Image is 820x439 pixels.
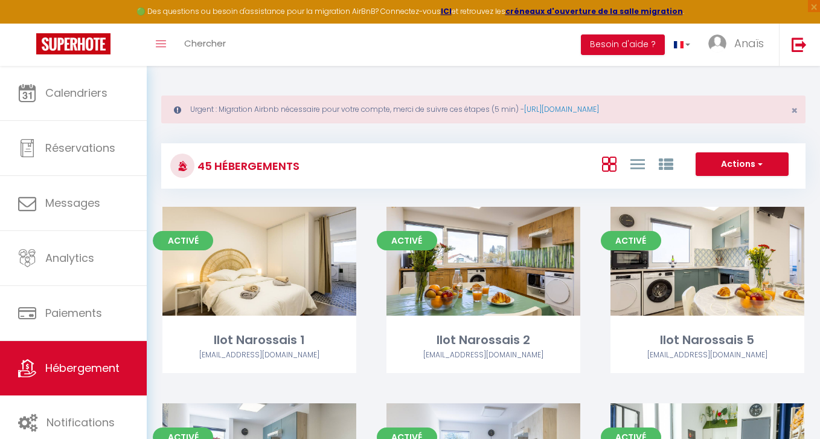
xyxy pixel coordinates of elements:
[194,152,299,180] h3: 45 Hébergements
[45,360,120,376] span: Hébergement
[734,36,764,51] span: Anaïs
[602,154,617,174] a: Vue en Box
[792,37,807,52] img: logout
[175,24,235,66] a: Chercher
[36,33,111,54] img: Super Booking
[524,104,599,114] a: [URL][DOMAIN_NAME]
[46,415,115,430] span: Notifications
[45,195,100,210] span: Messages
[386,350,580,361] div: Airbnb
[601,231,661,250] span: Activé
[184,37,226,50] span: Chercher
[505,6,683,16] a: créneaux d'ouverture de la salle migration
[162,331,356,350] div: Ilot Narossais 1
[161,96,806,123] div: Urgent : Migration Airbnb nécessaire pour votre compte, merci de suivre ces étapes (5 min) -
[791,105,798,116] button: Close
[708,34,726,53] img: ...
[630,154,645,174] a: Vue en Liste
[581,34,665,55] button: Besoin d'aide ?
[377,231,437,250] span: Activé
[386,331,580,350] div: Ilot Narossais 2
[696,152,789,177] button: Actions
[45,305,102,320] span: Paiements
[659,154,673,174] a: Vue par Groupe
[45,140,115,155] span: Réservations
[791,103,798,118] span: ×
[610,350,804,361] div: Airbnb
[162,350,356,361] div: Airbnb
[45,250,94,265] span: Analytics
[610,331,804,350] div: Ilot Narossais 5
[699,24,779,66] a: ... Anaïs
[153,231,213,250] span: Activé
[45,85,107,100] span: Calendriers
[441,6,452,16] a: ICI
